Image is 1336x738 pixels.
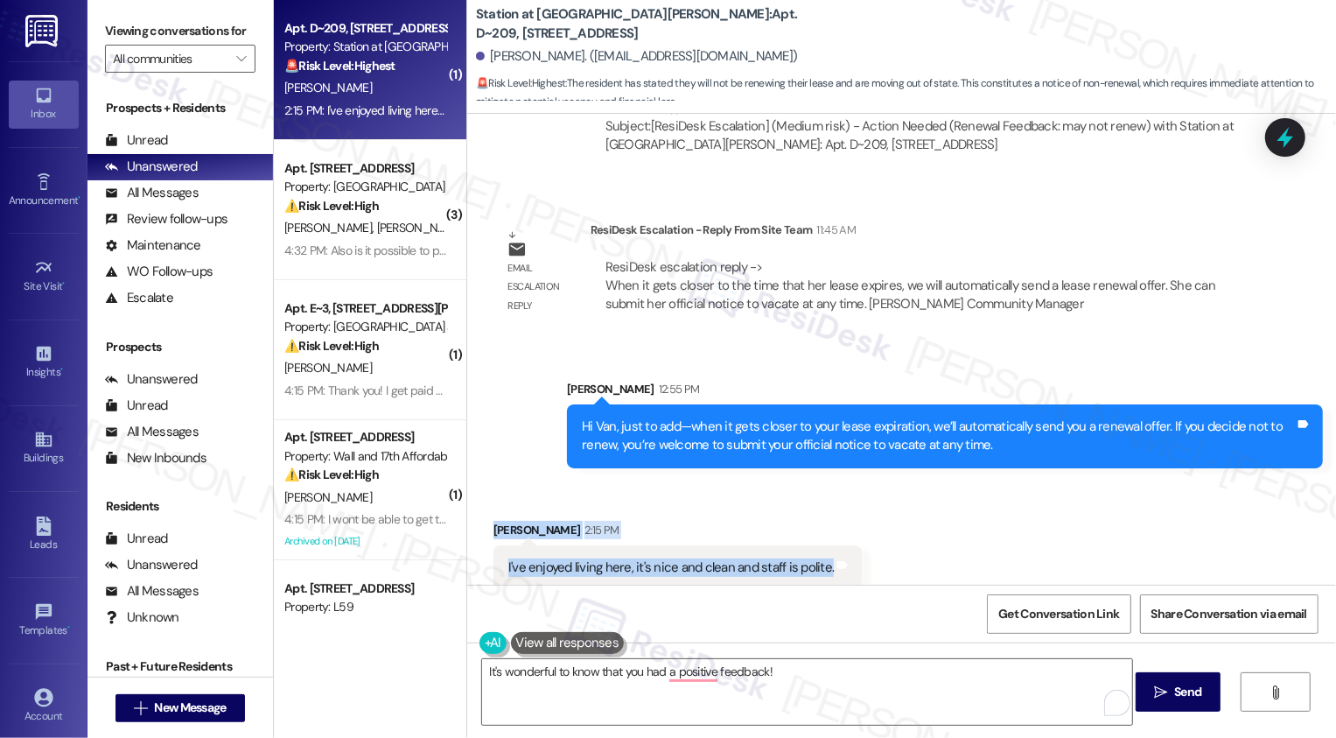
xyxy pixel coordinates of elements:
[284,598,446,616] div: Property: L59
[105,210,227,228] div: Review follow-ups
[154,699,226,717] span: New Message
[476,47,798,66] div: [PERSON_NAME]. ([EMAIL_ADDRESS][DOMAIN_NAME])
[284,299,446,318] div: Apt. E~3, [STREET_ADDRESS][PERSON_NAME]
[476,5,826,43] b: Station at [GEOGRAPHIC_DATA][PERSON_NAME]: Apt. D~209, [STREET_ADDRESS]
[284,58,395,74] strong: 🚨 Risk Level: Highest
[60,363,63,376] span: •
[105,530,168,548] div: Unread
[605,117,1235,155] div: Subject: [ResiDesk Escalation] (Medium risk) - Action Needed (Renewal Feedback: may not renew) wi...
[284,580,446,598] div: Apt. [STREET_ADDRESS]
[105,184,199,202] div: All Messages
[476,76,566,90] strong: 🚨 Risk Level: Highest
[1269,685,1282,699] i: 
[284,318,446,336] div: Property: [GEOGRAPHIC_DATA] and Apartments
[284,511,683,527] div: 4:15 PM: I wont be able to get the rent till this afternoon before the office closes
[998,605,1119,623] span: Get Conversation Link
[508,559,835,577] div: I've enjoyed living here, it's nice and clean and staff is polite.
[284,338,379,354] strong: ⚠️ Risk Level: High
[507,259,576,315] div: Email escalation reply
[284,489,372,505] span: [PERSON_NAME]
[284,19,446,38] div: Apt. D~209, [STREET_ADDRESS]
[105,158,198,176] div: Unanswered
[1154,685,1167,699] i: 
[105,582,199,601] div: All Messages
[813,221,857,239] div: 11:45 AM
[284,198,379,214] strong: ⚠️ Risk Level: High
[493,521,863,545] div: [PERSON_NAME]
[105,131,168,150] div: Unread
[9,683,79,730] a: Account
[591,221,1249,245] div: ResiDesk Escalation - Reply From Site Team
[9,253,79,300] a: Site Visit •
[284,159,446,178] div: Apt. [STREET_ADDRESS]
[105,397,168,415] div: Unread
[284,102,625,118] div: 2:15 PM: I've enjoyed living here, it's nice and clean and staff is polite.
[482,659,1132,725] textarea: To enrich screen reader interactions, please activate Accessibility in Grammarly extension settings
[284,447,446,466] div: Property: Wall and 17th Affordable
[87,99,273,117] div: Prospects + Residents
[25,15,61,47] img: ResiDesk Logo
[654,380,700,398] div: 12:55 PM
[113,45,227,73] input: All communities
[105,18,255,45] label: Viewing conversations for
[1174,683,1201,701] span: Send
[605,258,1215,313] div: ResiDesk escalation reply -> When it gets closer to the time that her lease expires, we will auto...
[284,178,446,196] div: Property: [GEOGRAPHIC_DATA]
[283,531,448,552] div: Archived on [DATE]
[105,263,213,281] div: WO Follow-ups
[87,657,273,676] div: Past + Future Residents
[580,521,619,539] div: 2:15 PM
[63,278,66,290] span: •
[9,597,79,644] a: Templates •
[105,236,201,255] div: Maintenance
[105,289,173,307] div: Escalate
[105,423,199,441] div: All Messages
[9,511,79,559] a: Leads
[9,425,79,472] a: Buildings
[284,80,372,95] span: [PERSON_NAME]
[1136,672,1221,712] button: Send
[284,242,768,258] div: 4:32 PM: Also is it possible to pay online with a check? Or does it have to a visa or bank account
[284,360,372,376] span: [PERSON_NAME]
[115,694,245,722] button: New Message
[284,467,379,482] strong: ⚠️ Risk Level: High
[476,74,1336,112] span: : The resident has stated they will not be renewing their lease and are moving out of state. This...
[9,81,79,128] a: Inbox
[1140,594,1319,634] button: Share Conversation via email
[284,428,446,446] div: Apt. [STREET_ADDRESS]
[9,339,79,386] a: Insights •
[78,192,80,204] span: •
[376,220,464,235] span: [PERSON_NAME]
[582,418,1295,455] div: Hi Van, just to add—when it gets closer to your lease expiration, we’ll automatically send you a ...
[105,370,198,389] div: Unanswered
[87,338,273,356] div: Prospects
[87,497,273,516] div: Residents
[284,383,883,398] div: 4:15 PM: Thank you! I get paid again on the 5th but there is a new requirement to pay 1/3 if I'm ...
[67,622,70,634] span: •
[105,556,198,574] div: Unanswered
[105,449,206,467] div: New Inbounds
[987,594,1130,634] button: Get Conversation Link
[284,38,446,56] div: Property: Station at [GEOGRAPHIC_DATA][PERSON_NAME]
[567,380,1323,404] div: [PERSON_NAME]
[284,220,377,235] span: [PERSON_NAME]
[105,608,179,627] div: Unknown
[1151,605,1307,623] span: Share Conversation via email
[236,52,246,66] i: 
[134,701,147,715] i: 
